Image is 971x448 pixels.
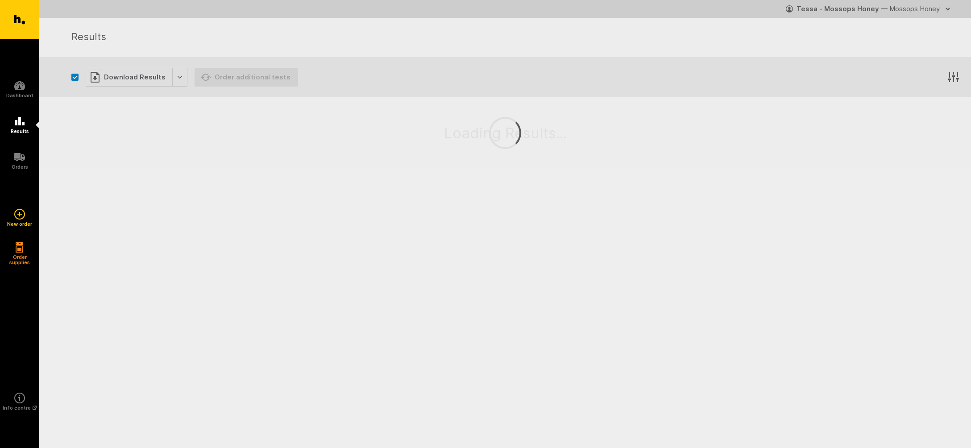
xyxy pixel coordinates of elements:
h5: Info centre [3,405,37,411]
button: Tessa - Mossops Honey — Mossops Honey [786,2,953,16]
h1: Results [71,29,950,46]
h5: Dashboard [6,93,33,98]
strong: Tessa - Mossops Honey [797,4,879,13]
button: Select all [71,74,79,81]
h5: Orders [12,164,28,170]
h5: Results [11,129,29,134]
h5: Order supplies [6,254,33,265]
div: Loading Results... [408,89,602,177]
h5: New order [7,221,32,227]
span: — Mossops Honey [881,4,940,13]
button: Download Results [86,68,187,87]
